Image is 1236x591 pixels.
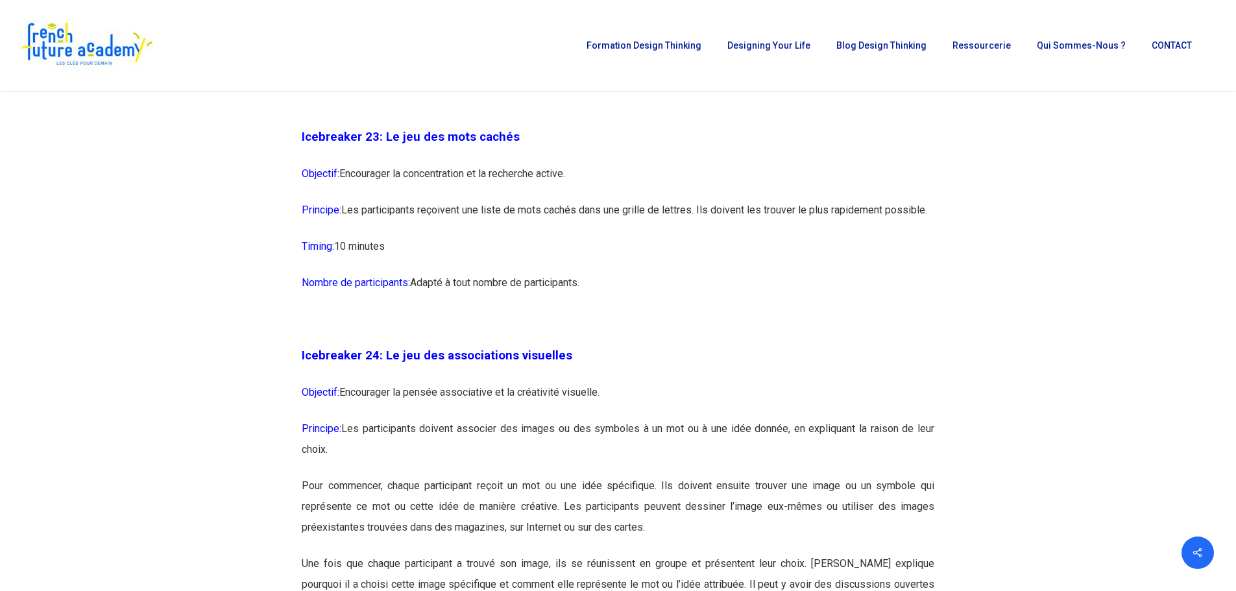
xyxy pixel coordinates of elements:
img: French Future Academy [18,19,155,71]
p: Encourager la concentration et la recherche active. [302,163,934,200]
span: Objectif: [302,386,339,398]
p: Encourager la pensée associative et la créativité visuelle. [302,382,934,418]
span: Timing: [302,240,334,252]
p: 10 minutes [302,236,934,272]
a: Designing Your Life [721,41,817,50]
p: Pour commencer, chaque participant reçoit un mot ou une idée spécifique. Ils doivent ensuite trou... [302,476,934,553]
span: Icebreaker 23: Le jeu des mots cachés [302,130,520,144]
a: Ressourcerie [946,41,1017,50]
span: Formation Design Thinking [587,40,701,51]
span: Icebreaker 24: Le jeu des associations visuelles [302,348,572,363]
p: Adapté à tout nombre de participants. [302,272,934,309]
a: Qui sommes-nous ? [1030,41,1132,50]
a: CONTACT [1145,41,1198,50]
span: Nombre de participants: [302,276,410,289]
span: Ressourcerie [952,40,1011,51]
span: Blog Design Thinking [836,40,927,51]
span: CONTACT [1152,40,1192,51]
a: Blog Design Thinking [830,41,933,50]
span: Principe: [302,204,341,216]
p: Les participants doivent associer des images ou des symboles à un mot ou à une idée donnée, en ex... [302,418,934,476]
span: Qui sommes-nous ? [1037,40,1126,51]
span: Principe: [302,422,341,435]
a: Formation Design Thinking [580,41,708,50]
p: Les participants reçoivent une liste de mots cachés dans une grille de lettres. Ils doivent les t... [302,200,934,236]
span: Objectif: [302,167,339,180]
span: Designing Your Life [727,40,810,51]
